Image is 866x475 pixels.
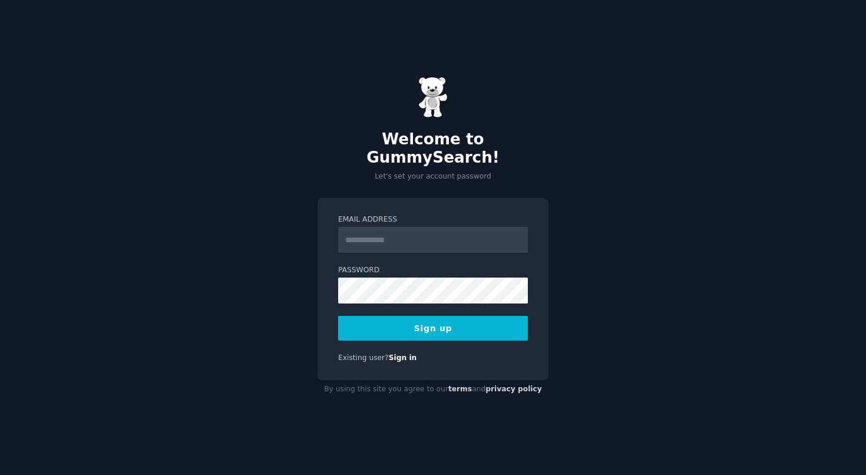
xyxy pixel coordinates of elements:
div: By using this site you agree to our and [318,380,548,399]
a: Sign in [389,354,417,362]
img: Gummy Bear [418,77,448,118]
a: privacy policy [485,385,542,393]
p: Let's set your account password [318,171,548,182]
h2: Welcome to GummySearch! [318,130,548,167]
button: Sign up [338,316,528,341]
span: Existing user? [338,354,389,362]
label: Password [338,265,528,276]
label: Email Address [338,215,528,225]
a: terms [448,385,472,393]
